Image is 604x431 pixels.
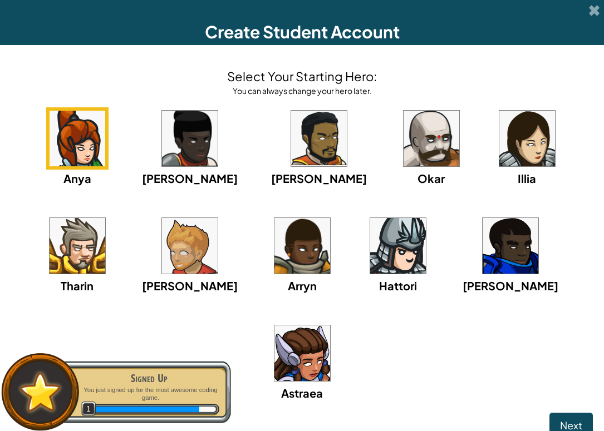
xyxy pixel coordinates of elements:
img: portrait.png [370,218,426,274]
img: portrait.png [50,111,105,166]
span: [PERSON_NAME] [142,279,238,293]
span: Okar [418,171,445,185]
img: portrait.png [483,218,538,274]
span: Anya [63,171,91,185]
img: portrait.png [499,111,555,166]
img: default.png [15,367,66,417]
span: Arryn [288,279,317,293]
img: portrait.png [274,218,330,274]
img: portrait.png [291,111,347,166]
img: portrait.png [274,325,330,381]
div: You can always change your hero later. [227,85,377,96]
div: 20 XP earned [94,407,200,412]
span: 1 [81,402,96,417]
span: Hattori [379,279,417,293]
img: portrait.png [162,111,218,166]
div: Signed Up [79,370,219,386]
span: [PERSON_NAME] [142,171,238,185]
img: portrait.png [404,111,459,166]
span: Astraea [281,386,323,400]
span: Create Student Account [205,21,400,42]
img: portrait.png [50,218,105,274]
div: 3 XP until level 2 [199,407,215,412]
span: Illia [518,171,536,185]
h4: Select Your Starting Hero: [227,67,377,85]
span: Tharin [61,279,94,293]
img: portrait.png [162,218,218,274]
span: [PERSON_NAME] [271,171,367,185]
span: [PERSON_NAME] [463,279,558,293]
p: You just signed up for the most awesome coding game. [79,386,219,402]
